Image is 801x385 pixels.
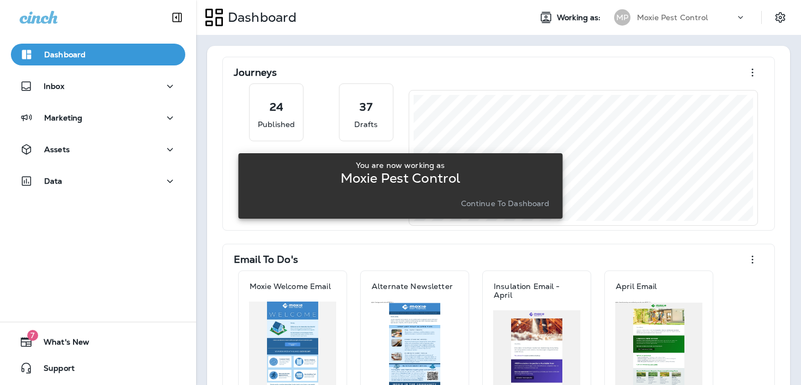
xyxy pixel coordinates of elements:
button: Dashboard [11,44,185,65]
p: Marketing [44,113,82,122]
button: Data [11,170,185,192]
p: Continue to Dashboard [461,199,550,208]
span: Working as: [557,13,603,22]
button: Collapse Sidebar [162,7,192,28]
p: Moxie Pest Control [637,13,708,22]
p: Assets [44,145,70,154]
span: Support [33,364,75,377]
button: 7What's New [11,331,185,353]
button: Support [11,357,185,379]
button: Assets [11,139,185,160]
button: Continue to Dashboard [457,196,554,211]
p: April Email [616,282,657,291]
button: Marketing [11,107,185,129]
span: 7 [27,330,38,341]
p: Journeys [234,67,277,78]
button: Inbox [11,75,185,97]
p: Moxie Pest Control [341,174,461,183]
p: Dashboard [223,9,296,26]
p: Email To Do's [234,254,298,265]
p: You are now working as [356,161,445,170]
p: Dashboard [44,50,86,59]
div: MP [614,9,630,26]
p: Data [44,177,63,185]
span: What's New [33,338,89,351]
button: Settings [770,8,790,27]
p: Inbox [44,82,64,91]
